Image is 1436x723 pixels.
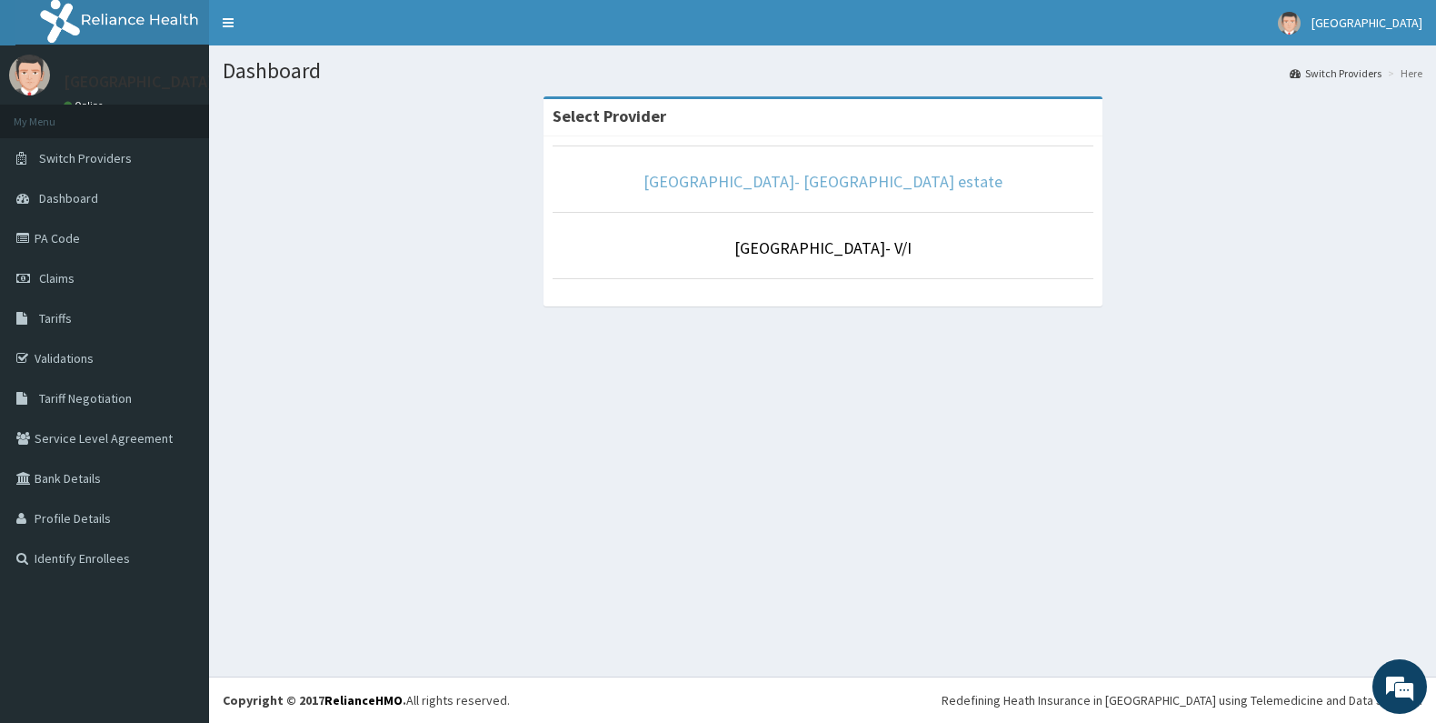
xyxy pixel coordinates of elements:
[64,74,214,90] p: [GEOGRAPHIC_DATA]
[64,99,107,112] a: Online
[553,105,666,126] strong: Select Provider
[1290,65,1381,81] a: Switch Providers
[1383,65,1422,81] li: Here
[9,55,50,95] img: User Image
[1311,15,1422,31] span: [GEOGRAPHIC_DATA]
[1278,12,1301,35] img: User Image
[324,692,403,708] a: RelianceHMO
[39,310,72,326] span: Tariffs
[223,692,406,708] strong: Copyright © 2017 .
[39,150,132,166] span: Switch Providers
[39,390,132,407] span: Tariff Negotiation
[39,270,75,286] span: Claims
[39,190,98,206] span: Dashboard
[942,691,1422,709] div: Redefining Heath Insurance in [GEOGRAPHIC_DATA] using Telemedicine and Data Science!
[734,237,912,258] a: [GEOGRAPHIC_DATA]- V/I
[209,677,1436,723] footer: All rights reserved.
[643,171,1002,192] a: [GEOGRAPHIC_DATA]- [GEOGRAPHIC_DATA] estate
[223,59,1422,83] h1: Dashboard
